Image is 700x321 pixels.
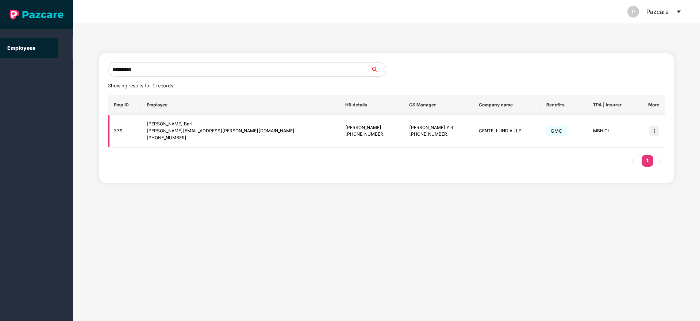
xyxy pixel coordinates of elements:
[403,95,473,115] th: CS Manager
[147,135,334,141] div: [PHONE_NUMBER]
[141,95,339,115] th: Employee
[108,115,141,148] td: 379
[649,126,659,136] img: icon
[653,155,665,167] button: right
[676,9,682,15] span: caret-down
[541,95,587,115] th: Benefits
[409,131,467,138] div: [PHONE_NUMBER]
[371,67,386,72] span: search
[593,128,610,133] span: MBHICL
[147,121,334,128] div: [PERSON_NAME] Bari
[147,128,334,135] div: [PERSON_NAME][EMAIL_ADDRESS][PERSON_NAME][DOMAIN_NAME]
[637,95,665,115] th: More
[657,158,661,163] span: right
[409,124,467,131] div: [PERSON_NAME] Y R
[642,155,653,166] a: 1
[473,115,541,148] td: CENTELLI INDIA LLP
[631,158,635,163] span: left
[345,124,397,131] div: [PERSON_NAME]
[108,95,141,115] th: Emp ID
[7,45,35,51] a: Employees
[473,95,541,115] th: Company name
[546,126,567,136] span: GMC
[339,95,403,115] th: HR details
[345,131,397,138] div: [PHONE_NUMBER]
[627,155,639,167] li: Previous Page
[108,83,174,88] span: Showing results for 1 records.
[371,62,386,77] button: search
[632,6,635,18] span: P
[587,95,637,115] th: TPA | Insurer
[627,155,639,167] button: left
[653,155,665,167] li: Next Page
